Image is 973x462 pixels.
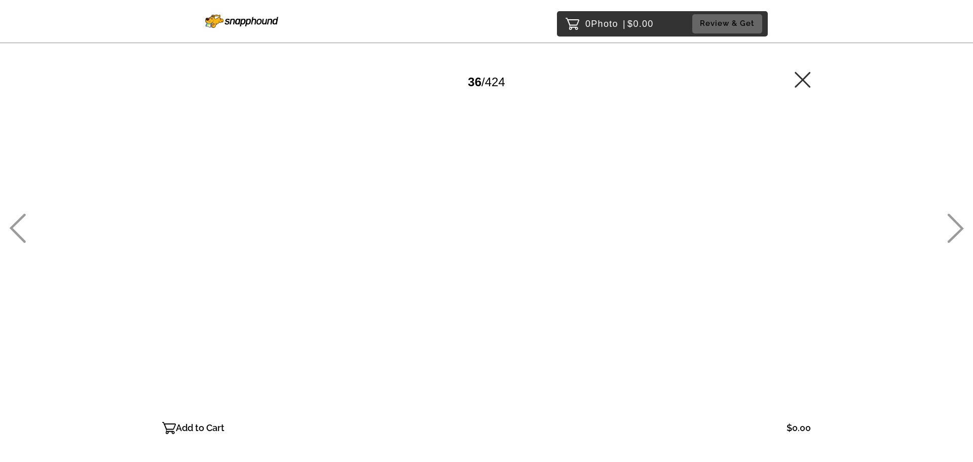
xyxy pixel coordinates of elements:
[468,75,481,89] span: 36
[205,15,278,28] img: Snapphound Logo
[623,19,626,29] span: |
[176,420,224,436] p: Add to Cart
[485,75,505,89] span: 424
[591,16,618,32] span: Photo
[692,14,765,33] a: Review & Get
[787,420,811,436] p: $0.00
[585,16,654,32] p: 0 $0.00
[692,14,762,33] button: Review & Get
[468,71,505,93] div: /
